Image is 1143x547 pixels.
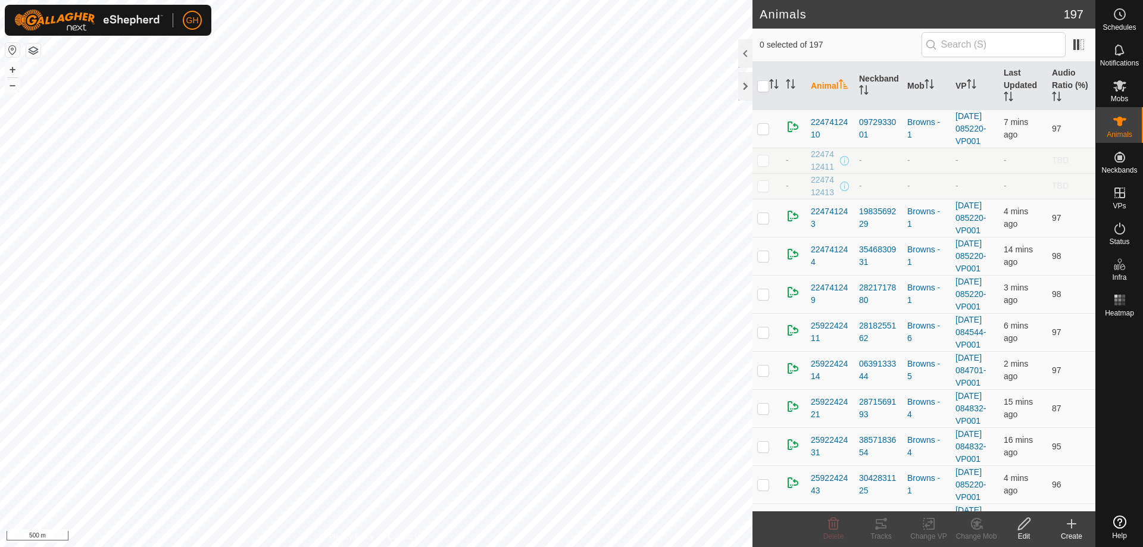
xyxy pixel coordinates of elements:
[1112,274,1126,281] span: Infra
[811,205,850,230] span: 224741243
[907,205,946,230] div: Browns - 1
[1004,283,1028,305] span: 3 Sept 2025, 3:03 pm
[955,353,986,387] a: [DATE] 084701-VP001
[839,81,848,90] p-sorticon: Activate to sort
[1004,245,1033,267] span: 3 Sept 2025, 2:52 pm
[5,78,20,92] button: –
[955,181,958,190] app-display-virtual-paddock-transition: -
[859,116,898,141] div: 0972933001
[786,399,800,414] img: returning on
[329,532,374,542] a: Privacy Policy
[186,14,199,27] span: GH
[907,434,946,459] div: Browns - 4
[857,531,905,542] div: Tracks
[955,277,986,311] a: [DATE] 085220-VP001
[1000,531,1048,542] div: Edit
[902,62,951,110] th: Mob
[786,247,800,261] img: returning on
[786,323,800,337] img: returning on
[1047,62,1095,110] th: Audio Ratio (%)
[859,154,898,167] div: -
[760,7,1064,21] h2: Animals
[1052,181,1069,190] span: TBD
[859,282,898,307] div: 2821717880
[859,396,898,421] div: 2871569193
[811,148,838,173] span: 2247412411
[922,32,1066,57] input: Search (S)
[955,155,958,165] app-display-virtual-paddock-transition: -
[859,472,898,497] div: 3042831125
[907,180,946,192] div: -
[811,358,850,383] span: 2592242414
[907,472,946,497] div: Browns - 1
[1004,435,1033,457] span: 3 Sept 2025, 2:50 pm
[1052,155,1069,165] span: TBD
[955,201,986,235] a: [DATE] 085220-VP001
[955,391,986,426] a: [DATE] 084832-VP001
[786,155,789,165] span: -
[905,531,952,542] div: Change VP
[1052,289,1061,299] span: 98
[769,81,779,90] p-sorticon: Activate to sort
[1112,532,1127,539] span: Help
[955,111,986,146] a: [DATE] 085220-VP001
[907,243,946,268] div: Browns - 1
[786,476,800,490] img: returning on
[859,510,898,535] div: 1121957575
[952,531,1000,542] div: Change Mob
[786,209,800,223] img: returning on
[859,87,869,96] p-sorticon: Activate to sort
[1105,310,1134,317] span: Heatmap
[859,180,898,192] div: -
[907,320,946,345] div: Browns - 6
[811,510,850,535] span: 2592242445
[907,396,946,421] div: Browns - 4
[1004,117,1028,139] span: 3 Sept 2025, 3:00 pm
[925,81,934,90] p-sorticon: Activate to sort
[1052,327,1061,337] span: 97
[26,43,40,58] button: Map Layers
[1004,397,1033,419] span: 3 Sept 2025, 2:52 pm
[786,181,789,190] span: -
[5,62,20,77] button: +
[955,239,986,273] a: [DATE] 085220-VP001
[955,467,986,502] a: [DATE] 085220-VP001
[1048,531,1095,542] div: Create
[955,429,986,464] a: [DATE] 084832-VP001
[1004,207,1028,229] span: 3 Sept 2025, 3:03 pm
[859,243,898,268] div: 3546830931
[859,358,898,383] div: 0639133344
[1004,155,1007,165] span: -
[1004,359,1028,381] span: 3 Sept 2025, 3:05 pm
[811,320,850,345] span: 2592242411
[5,43,20,57] button: Reset Map
[1064,5,1083,23] span: 197
[1004,93,1013,103] p-sorticon: Activate to sort
[955,505,986,540] a: [DATE] 084544-VP001
[811,116,850,141] span: 2247412410
[951,62,999,110] th: VP
[811,434,850,459] span: 2592242431
[1052,480,1061,489] span: 96
[1101,167,1137,174] span: Neckbands
[760,39,922,51] span: 0 selected of 197
[811,472,850,497] span: 2592242443
[1103,24,1136,31] span: Schedules
[1004,181,1007,190] span: -
[854,62,902,110] th: Neckband
[999,62,1047,110] th: Last Updated
[907,282,946,307] div: Browns - 1
[806,62,854,110] th: Animal
[786,361,800,376] img: returning on
[1052,213,1061,223] span: 97
[1113,202,1126,210] span: VPs
[1004,473,1028,495] span: 3 Sept 2025, 3:03 pm
[1052,93,1061,103] p-sorticon: Activate to sort
[1052,251,1061,261] span: 98
[1052,365,1061,375] span: 97
[1096,511,1143,544] a: Help
[1107,131,1132,138] span: Animals
[388,532,423,542] a: Contact Us
[811,243,850,268] span: 224741244
[1109,238,1129,245] span: Status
